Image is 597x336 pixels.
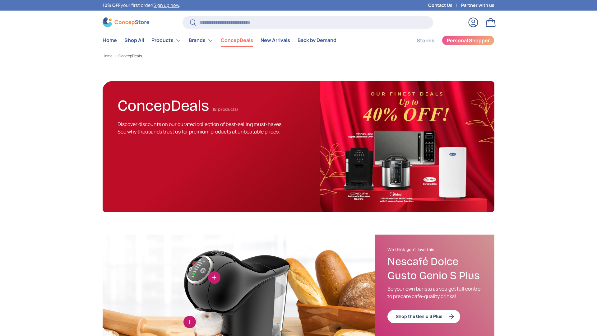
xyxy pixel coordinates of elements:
a: Home [103,54,113,58]
a: Shop All [124,34,144,46]
summary: Products [148,34,185,47]
h2: We think you'll love this [387,247,482,253]
a: Back by Demand [298,34,336,46]
a: ConcepDeals [221,34,253,46]
summary: Brands [185,34,217,47]
a: Brands [189,34,213,47]
a: Personal Shopper [442,35,494,45]
strong: 10% OFF [103,2,121,8]
nav: Breadcrumbs [103,53,494,59]
a: New Arrivals [261,34,290,46]
a: ConcepDeals [118,54,142,58]
span: Discover discounts on our curated collection of best-selling must-haves. See why thousands trust ... [118,121,283,135]
img: ConcepStore [103,17,149,27]
a: Products [151,34,181,47]
nav: Secondary [402,34,494,47]
nav: Primary [103,34,336,47]
h3: Nescafé Dolce Gusto Genio S Plus [387,255,482,283]
p: Be your own barista as you get full control to prepare café-quality drinks! [387,285,482,300]
a: Shop the Genio S Plus [387,310,460,323]
a: Home [103,34,117,46]
a: Contact Us [428,2,461,9]
a: Sign up now [154,2,179,8]
span: Personal Shopper [447,38,490,43]
img: ConcepDeals [320,81,494,212]
p: your first order! . [103,2,180,9]
a: Partner with us [461,2,494,9]
span: (18 products) [211,107,238,112]
h1: ConcepDeals [118,94,209,115]
a: Stories [417,35,434,47]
